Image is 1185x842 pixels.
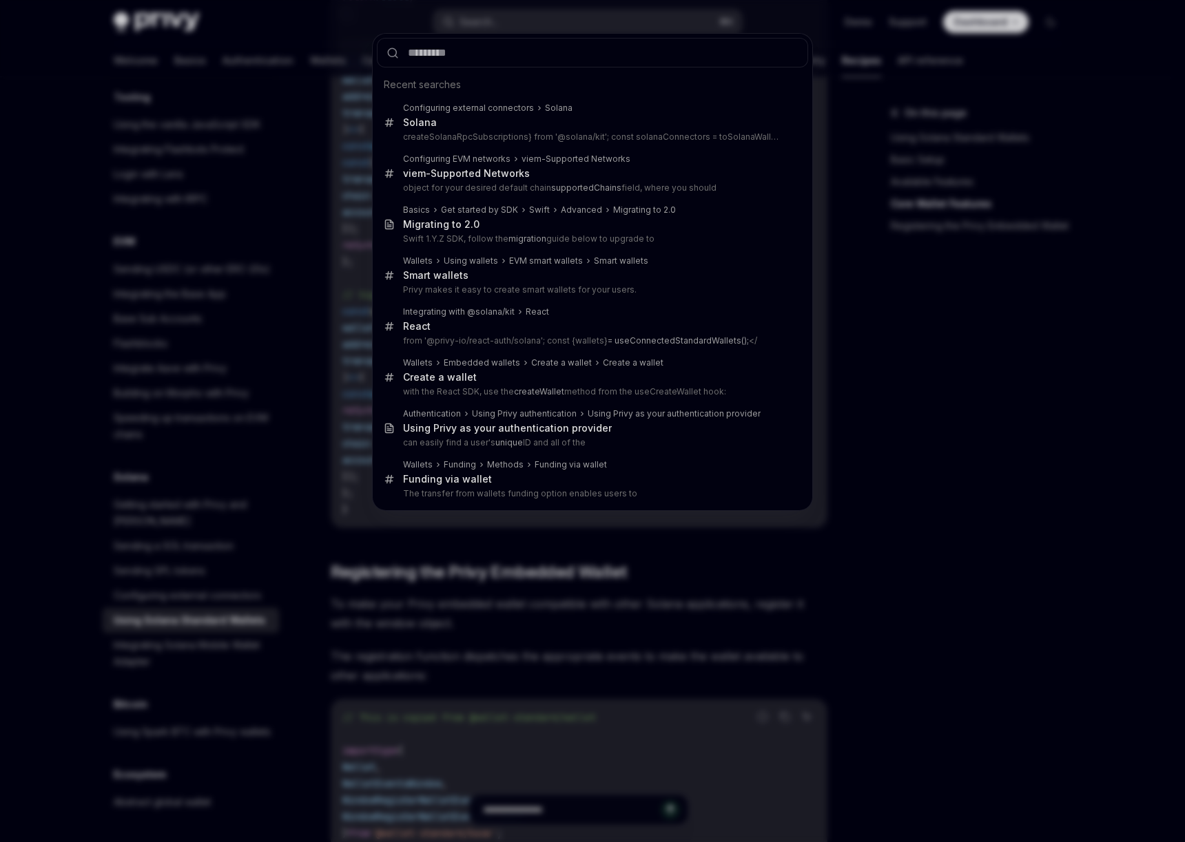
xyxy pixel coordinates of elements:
p: with the React SDK, use the method from the useCreateWallet hook: [403,386,779,397]
div: Get started by SDK [441,204,518,215]
div: Using Privy as your authentication provider [403,422,612,434]
div: Embedded wallets [444,357,520,368]
div: Migrating to 2.0 [403,218,480,231]
div: Methods [487,459,524,470]
div: React [403,320,431,333]
b: migration [508,233,546,244]
span: Recent searches [384,78,461,92]
b: supportedChains [551,182,621,193]
div: Funding via wallet [535,459,607,470]
div: Solana [545,103,573,114]
div: Create a wallet [531,357,592,368]
div: Authentication [403,408,461,419]
div: Advanced [561,204,602,215]
div: Smart wallets [594,255,648,266]
div: Solana [403,116,437,129]
div: React [526,306,549,317]
b: = useConnectedStandardWallets(); [608,335,749,346]
div: viem-Supported Networks [403,167,530,180]
div: Wallets [403,459,433,470]
p: createSolanaRpcSubscriptions} from '@solana/kit'; const solanaConnectors = toSolanaWalletConnectors [403,131,779,143]
div: Create a wallet [403,371,477,383]
div: Basics [403,204,430,215]
div: Wallets [403,357,433,368]
div: ing via wallet [403,473,492,485]
p: can easily find a user's ID and all of the [403,437,779,448]
div: Funding [444,459,476,470]
mark: </ [608,335,757,346]
div: Configuring EVM networks [403,154,511,165]
p: object for your desired default chain field, where you should [403,182,779,193]
div: s [403,269,468,282]
div: Migrating to 2.0 [613,204,676,215]
div: Using wallets [444,255,498,266]
div: Configuring external connectors [403,103,534,114]
div: viem-Supported Networks [522,154,630,165]
div: Wallets [403,255,433,266]
b: createWallet [514,386,564,397]
p: Swift 1.Y.Z SDK, follow the guide below to upgrade to [403,233,779,244]
div: Integrating with @solana/kit [403,306,515,317]
div: EVM smart wallets [509,255,583,266]
p: Privy makes it easy to create smart wallets for your users. [403,284,779,295]
b: Smart wallet [403,269,463,281]
div: Using Privy authentication [472,408,577,419]
div: Swift [529,204,550,215]
p: The transfer from wallets funding option enables users to [403,488,779,499]
div: Create a wallet [603,357,663,368]
p: from '@privy-io/react-auth/solana'; const {wallets} [403,335,779,346]
div: Using Privy as your authentication provider [588,408,761,419]
b: Fund [403,473,427,485]
b: unique [495,437,523,448]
